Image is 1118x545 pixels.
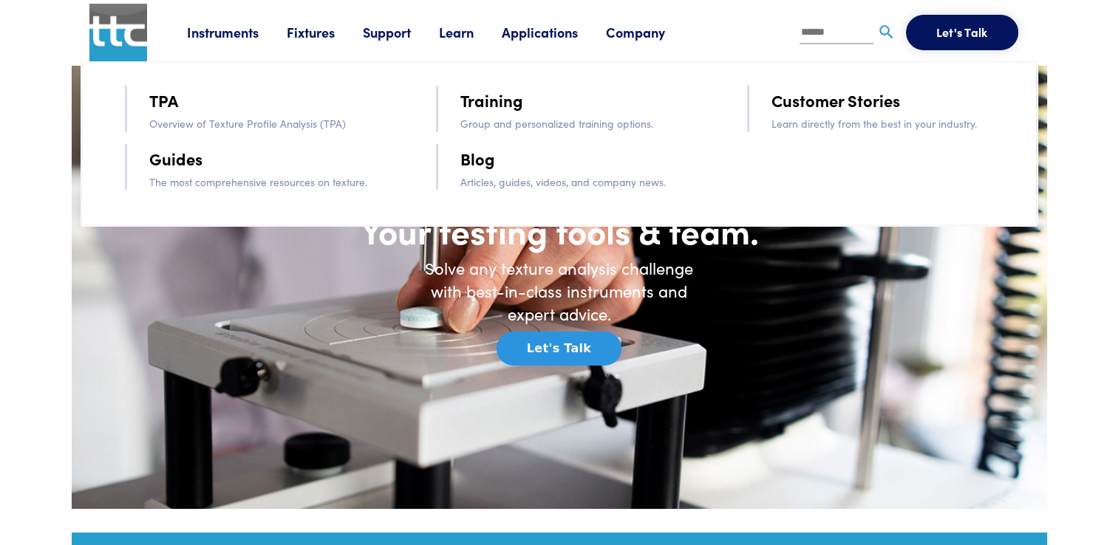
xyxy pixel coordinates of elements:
a: Instruments [187,23,287,41]
a: Training [460,87,523,113]
h6: Solve any texture analysis challenge with best-in-class instruments and expert advice. [412,257,707,325]
h1: Your testing tools & team. [264,209,855,252]
p: Overview of Texture Profile Analysis (TPA) [149,115,395,131]
p: The most comprehensive resources on texture. [149,174,395,190]
a: Customer Stories [771,87,900,113]
a: Fixtures [287,23,363,41]
a: Learn [439,23,502,41]
img: ttc_logo_1x1_v1.0.png [89,4,147,61]
a: TPA [149,87,178,113]
a: Company [606,23,693,41]
a: Guides [149,145,202,171]
a: Blog [460,145,495,171]
a: Support [363,23,439,41]
p: Learn directly from the best in your industry. [771,115,1017,131]
p: Group and personalized training options. [460,115,706,131]
button: Let's Talk [906,15,1018,50]
button: Let's Talk [497,332,621,366]
p: Articles, guides, videos, and company news. [460,174,706,190]
a: Applications [502,23,606,41]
